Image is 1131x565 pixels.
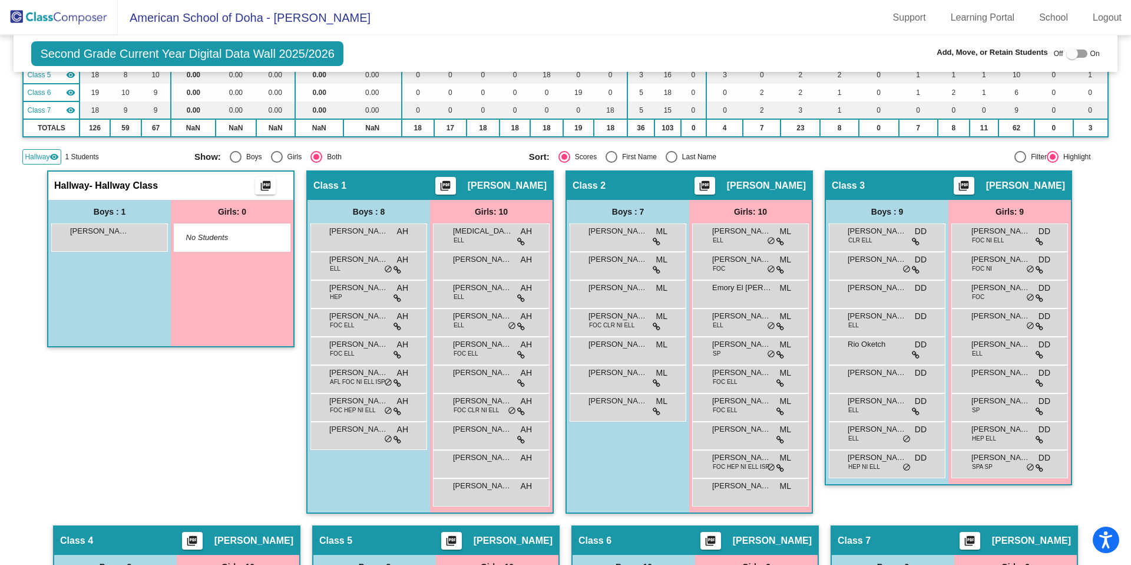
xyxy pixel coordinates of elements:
span: ML [780,310,791,323]
span: AH [521,367,532,379]
div: Last Name [677,152,716,162]
td: 0.00 [216,66,256,84]
span: [PERSON_NAME] [727,180,806,192]
span: FOC ELL [713,377,738,386]
td: 2 [743,101,781,119]
mat-icon: picture_as_pdf [957,180,971,196]
td: 0 [681,119,706,137]
div: Boys [242,152,262,162]
span: DD [1039,395,1050,408]
td: 5 [627,84,654,101]
td: 2 [820,66,858,84]
a: School [1030,8,1077,27]
button: Print Students Details [441,532,462,550]
span: do_not_disturb_alt [1026,265,1034,274]
div: Boys : 7 [567,200,689,224]
span: do_not_disturb_alt [767,236,775,246]
span: [PERSON_NAME] [712,367,771,379]
span: [PERSON_NAME] [329,310,388,322]
span: DD [915,225,927,238]
td: 0 [500,101,530,119]
td: 18 [80,101,110,119]
div: Girls: 0 [171,200,293,224]
span: do_not_disturb_alt [767,350,775,359]
td: 3 [706,66,743,84]
td: 0 [1073,84,1108,101]
td: 0 [1034,84,1073,101]
span: Add, Move, or Retain Students [937,47,1048,58]
span: 1 Students [65,152,98,162]
td: 0 [1034,101,1073,119]
td: 18 [80,66,110,84]
td: 0.00 [171,101,216,119]
mat-icon: visibility [49,152,59,162]
mat-icon: picture_as_pdf [444,535,458,551]
mat-icon: visibility [66,88,75,97]
span: Class 6 [27,87,51,98]
span: FOC ELL [454,349,478,358]
div: Filter [1026,152,1047,162]
td: 18 [530,66,563,84]
span: [PERSON_NAME] [PERSON_NAME] [848,254,907,265]
span: DD [915,339,927,351]
td: 1 [899,84,938,101]
span: AH [521,225,532,238]
td: 1 [970,66,998,84]
div: Girls: 10 [689,200,812,224]
span: do_not_disturb_alt [384,378,392,387]
td: 0 [402,84,434,101]
a: Logout [1083,8,1131,27]
span: do_not_disturb_alt [508,321,516,331]
td: 11 [970,119,998,137]
td: 0 [563,66,594,84]
span: [PERSON_NAME] El [PERSON_NAME] [329,339,388,350]
span: [PERSON_NAME] [453,395,512,407]
mat-icon: picture_as_pdf [963,535,977,551]
td: 15 [654,101,681,119]
span: [PERSON_NAME] [329,225,388,237]
td: Renee Alexander - No Class Name [23,66,80,84]
button: Print Students Details [435,177,456,195]
td: 0 [706,101,743,119]
td: 0.00 [216,84,256,101]
span: DD [1039,254,1050,266]
span: ELL [972,349,983,358]
span: FOC [713,264,725,273]
span: Rio Oketch [848,339,907,350]
td: 0.00 [256,66,295,84]
span: FOC ELL [330,321,355,330]
span: do_not_disturb_alt [767,321,775,331]
td: 0.00 [256,84,295,101]
span: [PERSON_NAME] [848,395,907,407]
span: FOC NI [972,264,992,273]
mat-icon: picture_as_pdf [185,535,199,551]
span: ELL [454,293,464,301]
span: [PERSON_NAME] [588,254,647,265]
span: do_not_disturb_alt [767,265,775,274]
span: Hallway [25,152,49,162]
span: AFL FOC NI ELL ISP [330,377,385,386]
span: ML [656,310,667,323]
td: 0 [859,66,899,84]
td: 103 [654,119,681,137]
td: 2 [938,84,970,101]
button: Print Students Details [255,177,276,195]
span: ELL [713,321,723,330]
div: Boys : 9 [826,200,948,224]
span: DD [1039,282,1050,294]
span: [PERSON_NAME] [453,310,512,322]
span: ML [656,395,667,408]
span: SP [713,349,720,358]
td: 0 [530,84,563,101]
td: 0 [594,84,627,101]
td: 67 [141,119,171,137]
span: FOC [972,293,984,301]
span: Show: [194,152,221,162]
td: 0.00 [216,101,256,119]
span: [PERSON_NAME] [712,225,771,237]
span: [PERSON_NAME] [453,367,512,379]
span: AH [397,225,408,238]
span: ML [656,225,667,238]
span: DD [915,282,927,294]
div: Highlight [1059,152,1091,162]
